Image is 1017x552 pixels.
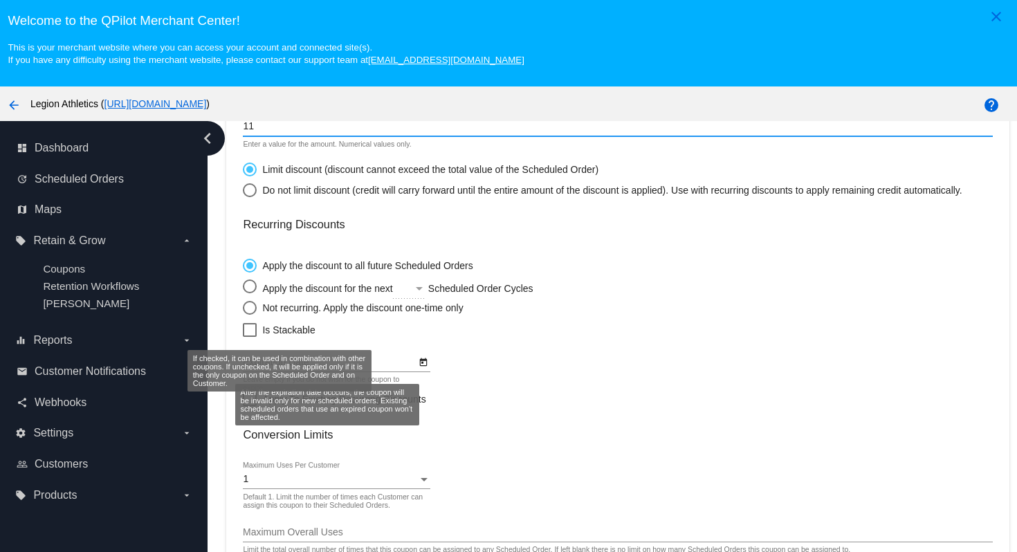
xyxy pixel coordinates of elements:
[416,354,430,369] button: Open calendar
[8,13,1009,28] h3: Welcome to the QPilot Merchant Center!
[262,322,315,338] span: Is Stackable
[243,376,423,392] div: Leave empty if you do not wish for the coupon to expire.
[43,297,129,309] a: [PERSON_NAME]
[35,396,86,409] span: Webhooks
[35,458,88,470] span: Customers
[17,392,192,414] a: share Webhooks
[33,427,73,439] span: Settings
[243,493,423,510] div: Default 1. Limit the number of times each Customer can assign this coupon to their Scheduled Orders.
[104,98,207,109] a: [URL][DOMAIN_NAME]
[181,490,192,501] i: arrow_drop_down
[983,97,1000,113] mat-icon: help
[17,204,28,215] i: map
[181,427,192,439] i: arrow_drop_down
[35,142,89,154] span: Dashboard
[43,263,85,275] a: Coupons
[8,42,524,65] small: This is your merchant website where you can access your account and connected site(s). If you hav...
[17,397,28,408] i: share
[33,334,72,347] span: Reports
[243,357,416,368] input: Expiration Date
[257,279,625,294] div: Apply the discount for the next Scheduled Order Cycles
[35,203,62,216] span: Maps
[243,473,248,484] span: 1
[988,8,1005,25] mat-icon: close
[33,234,105,247] span: Retain & Grow
[15,235,26,246] i: local_offer
[243,252,625,315] mat-radio-group: Select an option
[15,335,26,346] i: equalizer
[243,140,411,149] div: Enter a value for the amount. Numerical values only.
[33,489,77,502] span: Products
[17,137,192,159] a: dashboard Dashboard
[243,527,992,538] input: Maximum Overall Uses
[6,97,22,113] mat-icon: arrow_back
[30,98,210,109] span: Legion Athletics ( )
[35,173,124,185] span: Scheduled Orders
[257,185,962,196] div: Do not limit discount (credit will carry forward until the entire amount of the discount is appli...
[243,156,962,197] mat-radio-group: Select an option
[43,280,139,292] a: Retention Workflows
[17,459,28,470] i: people_outline
[243,428,992,441] h3: Conversion Limits
[262,391,425,407] span: Apply To Existing Recurring Discounts
[181,235,192,246] i: arrow_drop_down
[35,365,146,378] span: Customer Notifications
[15,427,26,439] i: settings
[17,366,28,377] i: email
[257,302,463,313] div: Not recurring. Apply the discount one-time only
[243,121,992,132] input: Coupon Amount
[196,127,219,149] i: chevron_left
[17,360,192,383] a: email Customer Notifications
[17,142,28,154] i: dashboard
[17,453,192,475] a: people_outline Customers
[257,260,473,271] div: Apply the discount to all future Scheduled Orders
[181,335,192,346] i: arrow_drop_down
[17,174,28,185] i: update
[257,164,598,175] div: Limit discount (discount cannot exceed the total value of the Scheduled Order)
[243,218,992,231] h3: Recurring Discounts
[368,55,524,65] a: [EMAIL_ADDRESS][DOMAIN_NAME]
[17,199,192,221] a: map Maps
[15,490,26,501] i: local_offer
[17,168,192,190] a: update Scheduled Orders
